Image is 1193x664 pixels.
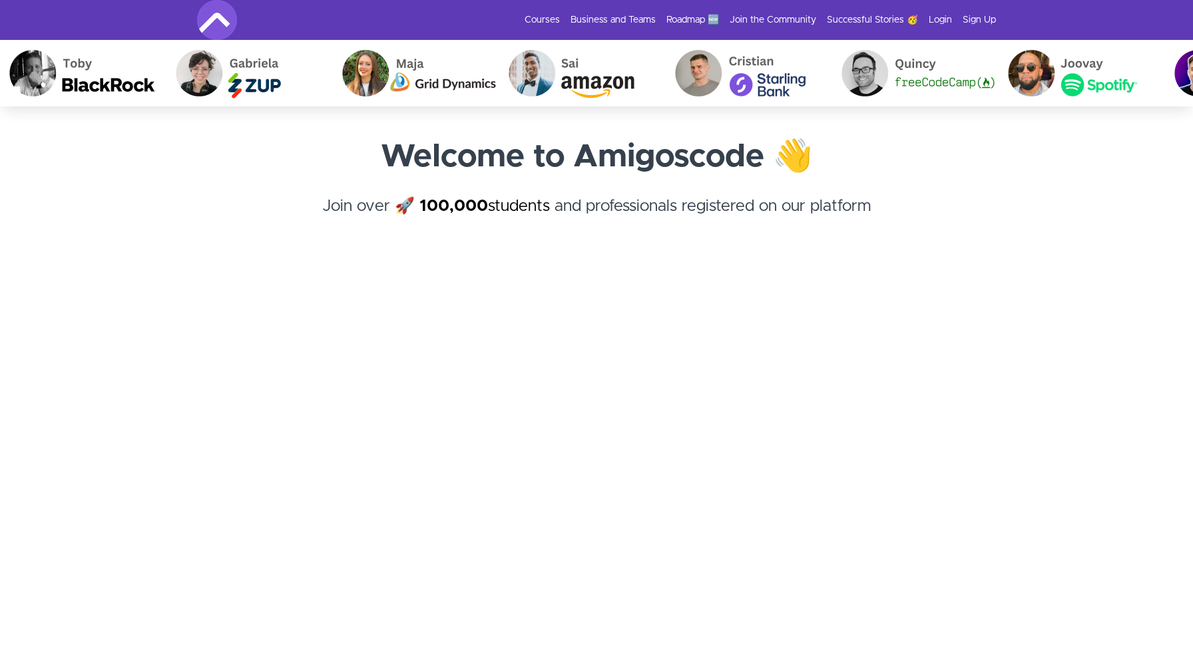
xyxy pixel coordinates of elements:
a: Join the Community [730,13,816,27]
a: Courses [525,13,560,27]
a: Login [929,13,952,27]
img: Joovay [999,40,1165,106]
img: Cristian [666,40,832,106]
a: Successful Stories 🥳 [827,13,918,27]
a: Business and Teams [571,13,656,27]
strong: Welcome to Amigoscode 👋 [381,141,813,173]
img: Maja [333,40,499,106]
strong: 100,000 [419,198,488,214]
a: 100,000students [419,198,550,214]
a: Sign Up [963,13,996,27]
a: Roadmap 🆕 [666,13,719,27]
img: Sai [499,40,666,106]
img: Gabriela [166,40,333,106]
h4: Join over 🚀 and professionals registered on our platform [197,194,996,242]
img: Quincy [832,40,999,106]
